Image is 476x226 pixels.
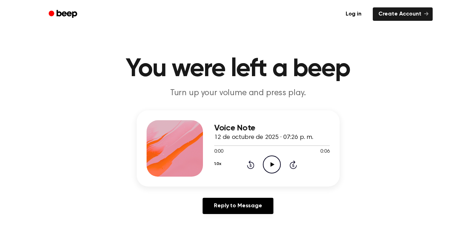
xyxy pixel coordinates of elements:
[58,56,419,82] h1: You were left a beep
[339,6,369,22] a: Log in
[44,7,84,21] a: Beep
[214,134,313,141] span: 12 de octubre de 2025 · 07:26 p. m.
[214,148,223,155] span: 0:00
[373,7,433,21] a: Create Account
[214,158,221,170] button: 1.0x
[203,198,273,214] a: Reply to Message
[320,148,329,155] span: 0:06
[214,123,330,133] h3: Voice Note
[103,87,373,99] p: Turn up your volume and press play.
